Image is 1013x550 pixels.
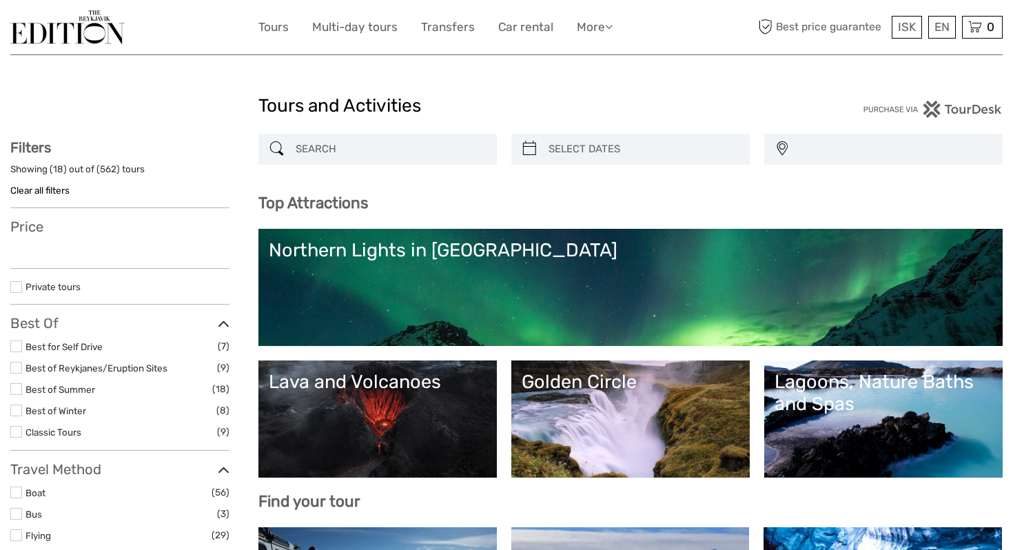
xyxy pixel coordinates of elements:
[25,487,45,498] a: Boat
[216,403,229,418] span: (8)
[10,139,51,156] strong: Filters
[25,530,51,541] a: Flying
[212,485,229,500] span: (56)
[775,371,992,467] a: Lagoons, Nature Baths and Spas
[10,185,70,196] a: Clear all filters
[217,506,229,522] span: (3)
[258,95,755,117] h1: Tours and Activities
[290,137,490,161] input: SEARCH
[25,341,103,352] a: Best for Self Drive
[10,461,229,478] h3: Travel Method
[498,17,553,37] a: Car rental
[312,17,398,37] a: Multi-day tours
[928,16,956,39] div: EN
[258,492,360,511] b: Find your tour
[269,371,487,467] a: Lava and Volcanoes
[269,239,992,261] div: Northern Lights in [GEOGRAPHIC_DATA]
[25,363,167,374] a: Best of Reykjanes/Eruption Sites
[269,371,487,393] div: Lava and Volcanoes
[522,371,739,467] a: Golden Circle
[775,371,992,416] div: Lagoons, Nature Baths and Spas
[577,17,613,37] a: More
[863,101,1003,118] img: PurchaseViaTourDesk.png
[212,527,229,543] span: (29)
[421,17,475,37] a: Transfers
[218,338,229,354] span: (7)
[258,194,368,212] b: Top Attractions
[269,239,992,336] a: Northern Lights in [GEOGRAPHIC_DATA]
[25,427,81,438] a: Classic Tours
[10,218,229,235] h3: Price
[543,137,743,161] input: SELECT DATES
[25,281,81,292] a: Private tours
[212,381,229,397] span: (18)
[755,16,888,39] span: Best price guarantee
[100,163,116,176] label: 562
[10,315,229,332] h3: Best Of
[258,17,289,37] a: Tours
[522,371,739,393] div: Golden Circle
[25,405,86,416] a: Best of Winter
[10,10,125,44] img: The Reykjavík Edition
[217,424,229,440] span: (9)
[217,360,229,376] span: (9)
[985,20,996,34] span: 0
[10,163,229,184] div: Showing ( ) out of ( ) tours
[53,163,63,176] label: 18
[898,20,916,34] span: ISK
[25,509,42,520] a: Bus
[25,384,95,395] a: Best of Summer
